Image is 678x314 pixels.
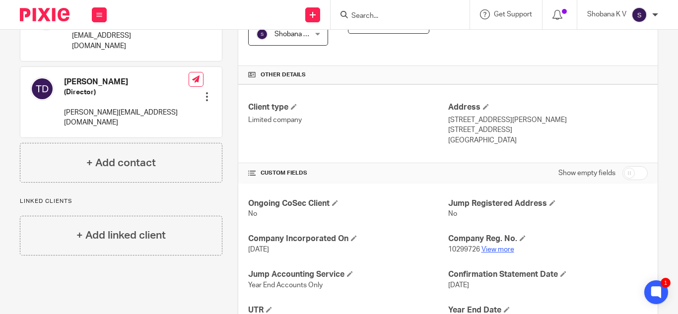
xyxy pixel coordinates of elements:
[248,115,448,125] p: Limited company
[248,282,323,289] span: Year End Accounts Only
[248,246,269,253] span: [DATE]
[448,102,648,113] h4: Address
[448,210,457,217] span: No
[248,102,448,113] h4: Client type
[256,28,268,40] img: svg%3E
[481,246,514,253] a: View more
[448,125,648,135] p: [STREET_ADDRESS]
[86,155,156,171] h4: + Add contact
[30,77,54,101] img: svg%3E
[494,11,532,18] span: Get Support
[558,168,615,178] label: Show empty fields
[248,269,448,280] h4: Jump Accounting Service
[261,71,306,79] span: Other details
[448,246,480,253] span: 10299726
[631,7,647,23] img: svg%3E
[448,135,648,145] p: [GEOGRAPHIC_DATA]
[76,228,166,243] h4: + Add linked client
[274,31,314,38] span: Shobana K V
[448,282,469,289] span: [DATE]
[64,87,189,97] h5: (Director)
[72,31,183,51] p: [EMAIL_ADDRESS][DOMAIN_NAME]
[20,197,222,205] p: Linked clients
[248,234,448,244] h4: Company Incorporated On
[661,278,671,288] div: 1
[64,108,189,128] p: [PERSON_NAME][EMAIL_ADDRESS][DOMAIN_NAME]
[448,269,648,280] h4: Confirmation Statement Date
[448,198,648,209] h4: Jump Registered Address
[587,9,626,19] p: Shobana K V
[64,77,189,87] h4: [PERSON_NAME]
[248,210,257,217] span: No
[248,198,448,209] h4: Ongoing CoSec Client
[248,169,448,177] h4: CUSTOM FIELDS
[448,115,648,125] p: [STREET_ADDRESS][PERSON_NAME]
[20,8,69,21] img: Pixie
[448,234,648,244] h4: Company Reg. No.
[350,12,440,21] input: Search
